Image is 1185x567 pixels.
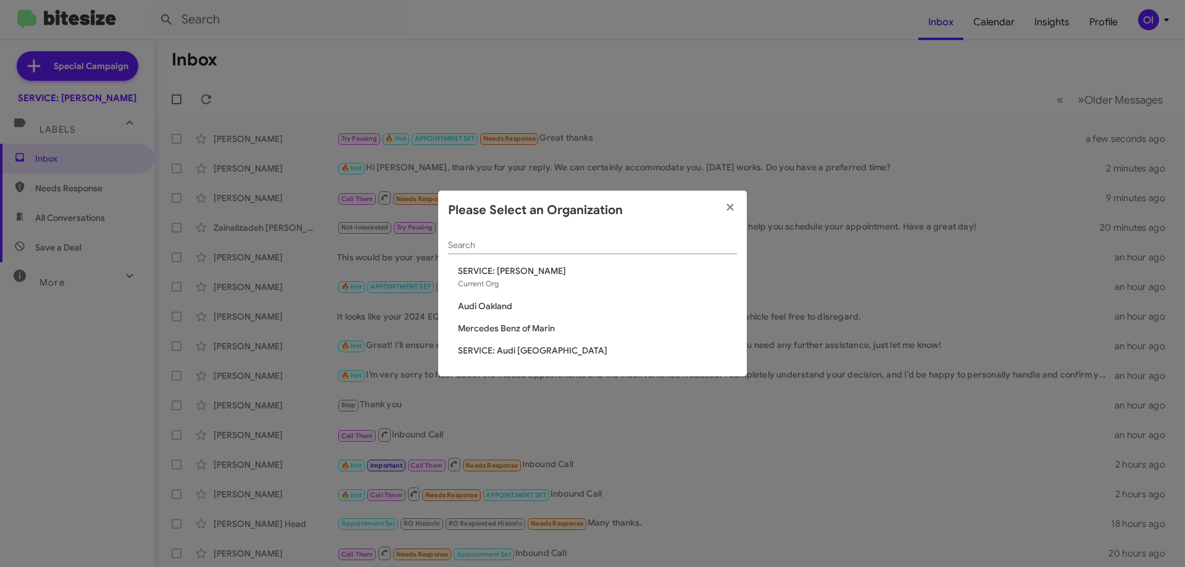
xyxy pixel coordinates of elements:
[458,265,737,277] span: SERVICE: [PERSON_NAME]
[458,279,499,288] span: Current Org
[458,344,737,357] span: SERVICE: Audi [GEOGRAPHIC_DATA]
[458,322,737,334] span: Mercedes Benz of Marin
[458,300,737,312] span: Audi Oakland
[448,201,623,220] h2: Please Select an Organization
